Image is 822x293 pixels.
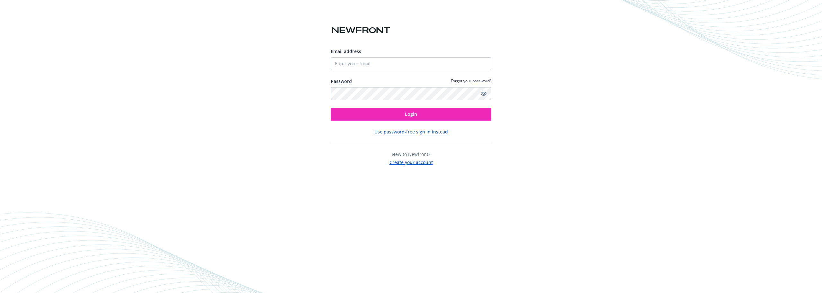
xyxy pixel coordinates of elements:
[331,57,491,70] input: Enter your email
[331,25,391,36] img: Newfront logo
[392,151,430,157] span: New to Newfront?
[451,78,491,84] a: Forgot your password?
[331,87,491,100] input: Enter your password
[480,90,487,97] a: Show password
[331,78,352,85] label: Password
[331,108,491,121] button: Login
[374,128,448,135] button: Use password-free sign in instead
[331,48,361,54] span: Email address
[389,158,433,166] button: Create your account
[405,111,417,117] span: Login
